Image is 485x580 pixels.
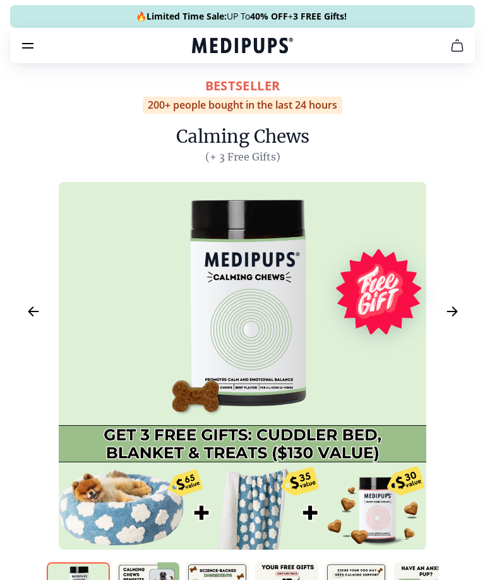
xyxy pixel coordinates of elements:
[19,298,47,326] button: Previous Image
[205,77,280,94] span: BestSeller
[176,150,309,163] span: (+ 3 Free Gifts)
[438,298,466,326] button: Next Image
[442,30,472,61] button: cart
[176,124,309,149] h1: Calming Chews
[20,38,35,53] button: burger-menu
[143,97,342,114] div: 200+ people bought in the last 24 hours
[192,36,293,57] a: Medipups
[136,10,347,23] span: 🔥 UP To +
